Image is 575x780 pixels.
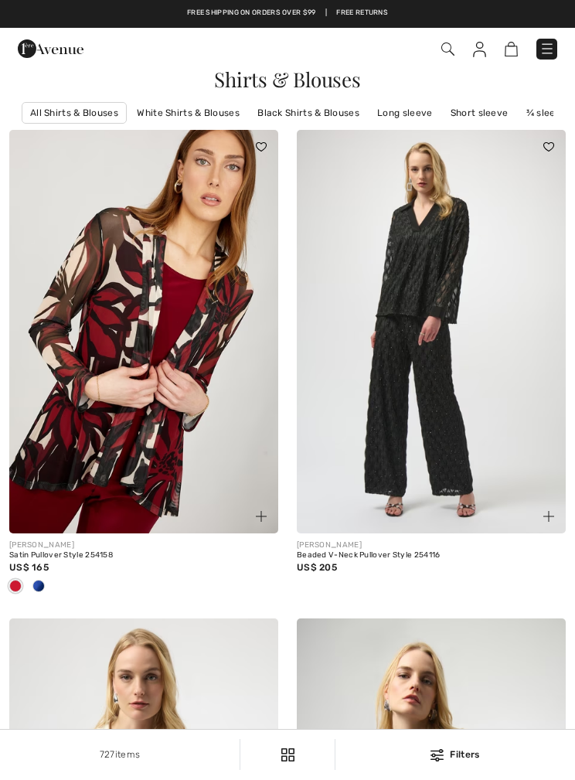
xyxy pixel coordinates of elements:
a: All Shirts & Blouses [22,102,127,124]
div: [PERSON_NAME] [9,540,278,551]
img: Shopping Bag [505,42,518,56]
a: Free shipping on orders over $99 [187,8,316,19]
a: Long sleeve [369,103,440,123]
img: My Info [473,42,486,57]
a: Short sleeve [443,103,516,123]
span: | [325,8,327,19]
span: US$ 205 [297,562,337,573]
span: Shirts & Blouses [214,66,360,93]
div: Cabernet/black [4,574,27,600]
img: Satin Pullover Style 254158. Royal Sapphire 163 [9,130,278,533]
img: plus_v2.svg [256,511,267,522]
img: plus_v2.svg [543,511,554,522]
div: Satin Pullover Style 254158 [9,551,278,560]
div: Royal Sapphire 163 [27,574,50,600]
a: Black Shirts & Blouses [250,103,367,123]
div: Beaded V-Neck Pullover Style 254116 [297,551,566,560]
img: Beaded V-Neck Pullover Style 254116. Black/Black [297,130,566,533]
img: Menu [539,41,555,56]
img: Filters [430,749,444,761]
img: heart_black_full.svg [543,142,554,152]
a: Free Returns [336,8,388,19]
div: Filters [345,748,566,761]
span: US$ 165 [9,562,49,573]
img: Filters [281,748,294,761]
a: White Shirts & Blouses [129,103,247,123]
img: 1ère Avenue [18,33,83,64]
a: 1ère Avenue [18,42,83,55]
div: [PERSON_NAME] [297,540,566,551]
a: ¾ sleeve [519,103,574,123]
span: 727 [100,749,115,760]
img: heart_black_full.svg [256,142,267,152]
img: Search [441,43,454,56]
